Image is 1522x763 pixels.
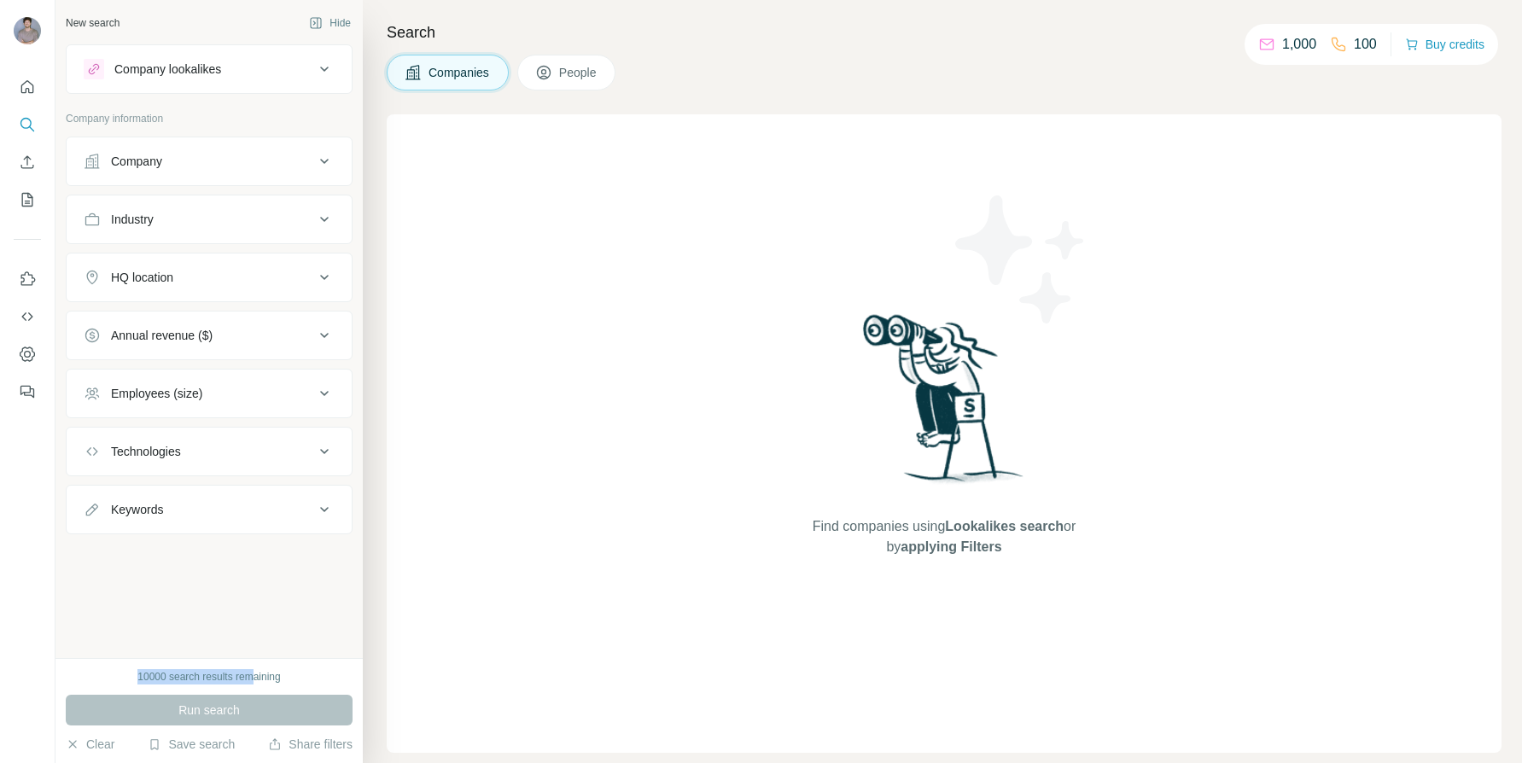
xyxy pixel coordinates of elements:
button: Company lookalikes [67,49,352,90]
span: Lookalikes search [945,519,1064,533]
button: Hide [297,10,363,36]
span: People [559,64,598,81]
button: Keywords [67,489,352,530]
button: My lists [14,184,41,215]
button: Use Surfe on LinkedIn [14,264,41,294]
img: Avatar [14,17,41,44]
button: Use Surfe API [14,301,41,332]
div: 10000 search results remaining [137,669,280,684]
div: Company lookalikes [114,61,221,78]
button: Save search [148,736,235,753]
div: Keywords [111,501,163,518]
span: applying Filters [901,539,1001,554]
div: Technologies [111,443,181,460]
button: Enrich CSV [14,147,41,178]
p: Company information [66,111,353,126]
span: Companies [429,64,491,81]
button: HQ location [67,257,352,298]
img: Surfe Illustration - Woman searching with binoculars [855,310,1033,500]
button: Clear [66,736,114,753]
button: Dashboard [14,339,41,370]
button: Industry [67,199,352,240]
button: Quick start [14,72,41,102]
button: Search [14,109,41,140]
img: Surfe Illustration - Stars [944,183,1098,336]
div: Annual revenue ($) [111,327,213,344]
button: Share filters [268,736,353,753]
p: 1,000 [1282,34,1316,55]
div: Employees (size) [111,385,202,402]
p: 100 [1354,34,1377,55]
button: Company [67,141,352,182]
div: HQ location [111,269,173,286]
button: Buy credits [1405,32,1484,56]
div: Company [111,153,162,170]
button: Annual revenue ($) [67,315,352,356]
div: Industry [111,211,154,228]
button: Employees (size) [67,373,352,414]
div: New search [66,15,120,31]
button: Technologies [67,431,352,472]
h4: Search [387,20,1502,44]
span: Find companies using or by [808,516,1081,557]
button: Feedback [14,376,41,407]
